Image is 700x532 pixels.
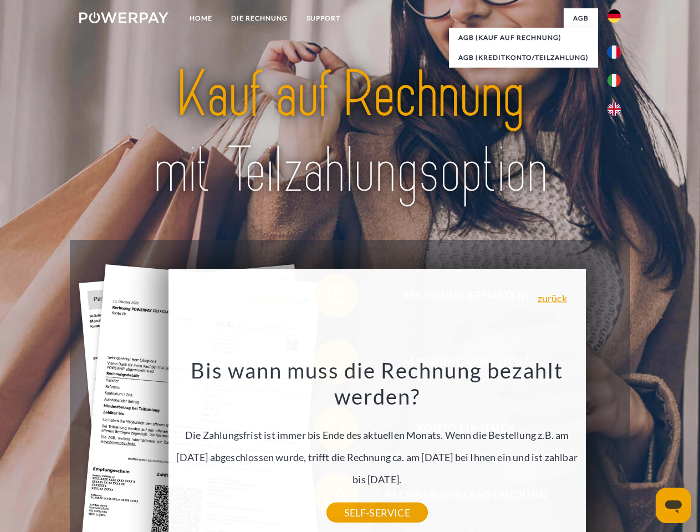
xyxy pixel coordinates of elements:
[297,8,350,28] a: SUPPORT
[607,103,621,116] img: en
[607,45,621,59] img: fr
[449,48,598,68] a: AGB (Kreditkonto/Teilzahlung)
[326,503,428,523] a: SELF-SERVICE
[175,357,579,410] h3: Bis wann muss die Rechnung bezahlt werden?
[106,53,594,212] img: title-powerpay_de.svg
[79,12,168,23] img: logo-powerpay-white.svg
[222,8,297,28] a: DIE RECHNUNG
[180,8,222,28] a: Home
[175,357,579,513] div: Die Zahlungsfrist ist immer bis Ende des aktuellen Monats. Wenn die Bestellung z.B. am [DATE] abg...
[449,28,598,48] a: AGB (Kauf auf Rechnung)
[564,8,598,28] a: agb
[607,74,621,87] img: it
[656,488,691,523] iframe: Schaltfläche zum Öffnen des Messaging-Fensters
[538,293,567,303] a: zurück
[607,9,621,23] img: de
